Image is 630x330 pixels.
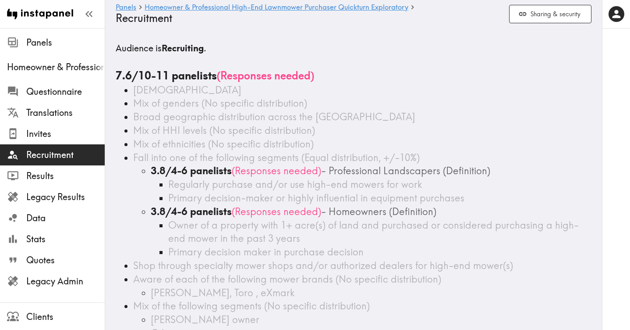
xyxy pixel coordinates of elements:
span: [DEMOGRAPHIC_DATA] [133,84,241,96]
span: - Professional Landscapers (Definition) [321,165,490,177]
span: Homeowner & Professional High-End Lawnmower Purchaser Quickturn Exploratory [7,61,105,73]
span: Mix of genders (No specific distribution) [133,97,307,109]
span: Shop through specialty mower shops and/or authorized dealers for high-end mower(s) [133,259,513,272]
span: Owner of a property with 1+ acre(s) of land and purchased or considered purchasing a high-end mow... [168,219,579,245]
span: Legacy Admin [26,275,105,287]
span: Data [26,212,105,224]
span: Panels [26,36,105,49]
span: Mix of HHI levels (No specific distribution) [133,124,315,136]
span: [PERSON_NAME] owner [151,313,259,326]
span: Quotes [26,254,105,266]
b: 3.8/4-6 panelists [151,165,232,177]
span: Questionnaire [26,86,105,98]
span: Aware of each of the following mower brands (No specific distribution) [133,273,441,285]
h4: Recruitment [116,12,502,25]
span: ( Responses needed ) [232,165,321,177]
span: Fall into one of the following segments (Equal distribution, +/-10%) [133,151,420,164]
span: ( Responses needed ) [232,205,321,218]
span: Broad geographic distribution across the [GEOGRAPHIC_DATA] [133,111,415,123]
span: ( Responses needed ) [217,69,314,82]
h5: Audience is . [116,42,591,54]
span: Recruitment [26,149,105,161]
span: Results [26,170,105,182]
a: Panels [116,4,136,12]
button: Sharing & security [509,5,591,24]
span: Translations [26,107,105,119]
span: Invites [26,128,105,140]
b: Recruiting [162,43,204,54]
a: Homeowner & Professional High-End Lawnmower Purchaser Quickturn Exploratory [145,4,408,12]
span: Primary decision-maker or highly influential in equipment purchases [168,192,464,204]
span: Legacy Results [26,191,105,203]
span: Regularly purchase and/or use high-end mowers for work [168,178,422,190]
span: [PERSON_NAME], Toro , eXmark [151,287,294,299]
span: Mix of the following segments (No specific distribution) [133,300,370,312]
span: Mix of ethnicities (No specific distribution) [133,138,314,150]
b: 7.6/10-11 panelists [116,69,217,82]
span: Clients [26,311,105,323]
span: Stats [26,233,105,245]
span: Primary decision maker in purchase decision [168,246,364,258]
span: - Homeowners (Definition) [321,205,436,218]
b: 3.8/4-6 panelists [151,205,232,218]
